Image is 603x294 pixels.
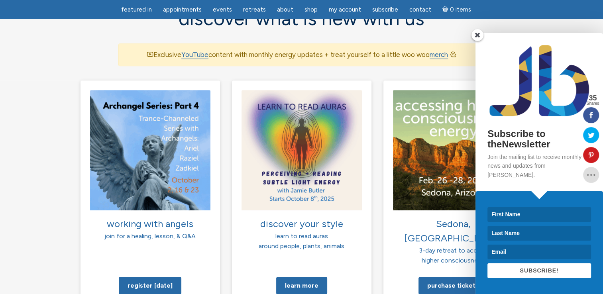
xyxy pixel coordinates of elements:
span: 35 [586,94,599,102]
span: Shop [304,6,318,13]
span: My Account [329,6,361,13]
span: discover your style [260,218,343,229]
p: Join the mailing list to receive monthly news and updates from [PERSON_NAME]. [487,153,591,179]
input: First Name [487,207,591,222]
span: SUBSCRIBE! [520,267,558,274]
a: Retreats [238,2,271,18]
span: join for a healing, lesson, & Q&A [104,232,196,240]
a: Events [208,2,237,18]
div: Exclusive content with monthly energy updates + treat yourself to a little woo woo [118,43,485,66]
span: working with angels [107,218,193,229]
input: Last Name [487,226,591,241]
h2: discover what is new with us [118,8,485,29]
a: YouTube [181,51,208,59]
span: Subscribe [372,6,398,13]
span: Appointments [163,6,202,13]
a: Shop [300,2,322,18]
input: Email [487,245,591,259]
span: About [277,6,293,13]
i: Cart [442,6,450,13]
span: Shares [586,102,599,106]
button: SUBSCRIBE! [487,263,591,278]
a: Subscribe [367,2,403,18]
span: 0 items [450,7,471,13]
span: Events [213,6,232,13]
a: Cart0 items [438,1,476,18]
a: Contact [405,2,436,18]
span: learn to read auras [275,232,328,240]
span: featured in [121,6,152,13]
a: Appointments [158,2,206,18]
a: About [272,2,298,18]
span: Retreats [243,6,266,13]
span: Contact [409,6,431,13]
a: featured in [116,2,157,18]
h2: Subscribe to theNewsletter [487,129,591,150]
span: around people, plants, animals [259,242,344,250]
a: My Account [324,2,366,18]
